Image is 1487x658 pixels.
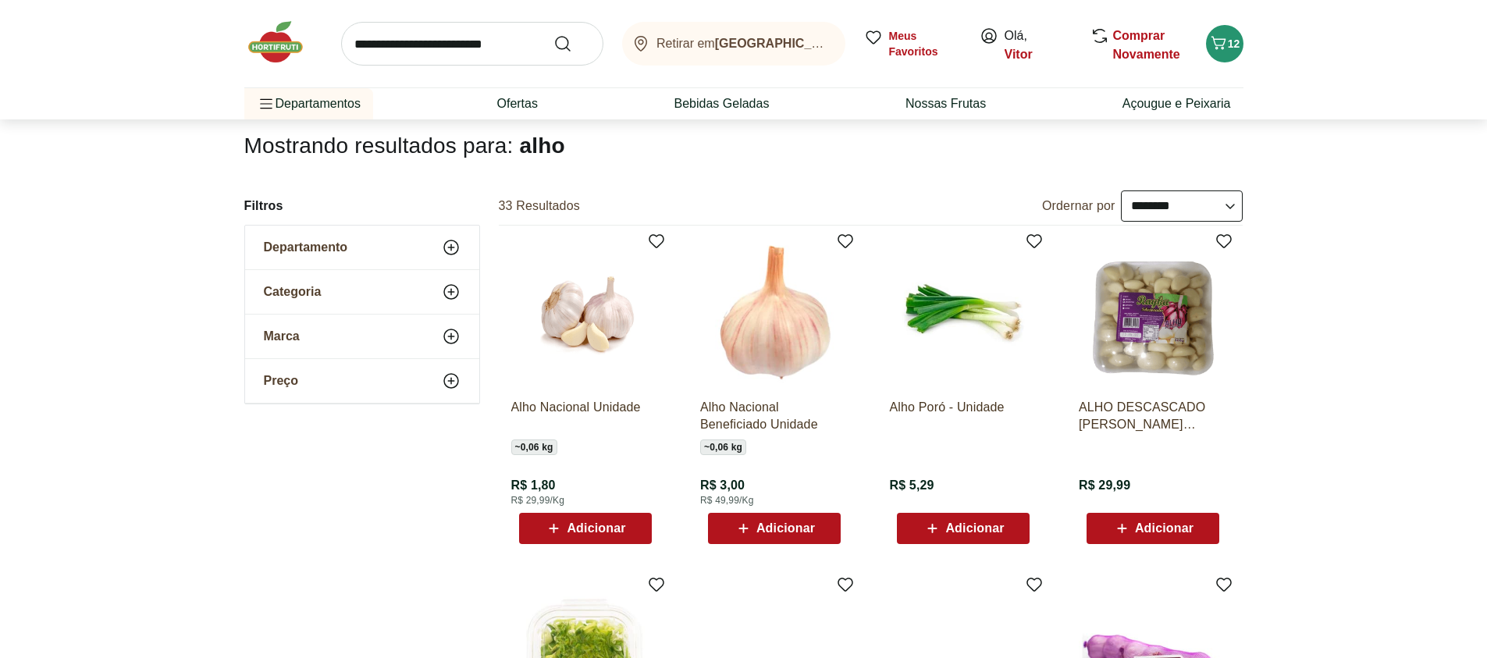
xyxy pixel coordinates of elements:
h2: 33 Resultados [499,197,580,215]
a: Ofertas [496,94,537,113]
button: Submit Search [553,34,591,53]
h2: Filtros [244,190,480,222]
span: R$ 1,80 [511,477,556,494]
span: Adicionar [1135,522,1194,535]
img: Alho Nacional Unidade [511,238,660,386]
button: Adicionar [1087,513,1219,544]
a: Vitor [1005,48,1033,61]
a: Meus Favoritos [864,28,961,59]
img: Alho Nacional Beneficiado Unidade [700,238,848,386]
a: Alho Nacional Unidade [511,399,660,433]
img: Hortifruti [244,19,322,66]
button: Departamento [245,226,479,269]
a: Bebidas Geladas [674,94,770,113]
span: Departamento [264,240,348,255]
span: R$ 5,29 [889,477,934,494]
img: ALHO DESCASCADO RAYKA SELECIONADO 300G [1079,238,1227,386]
span: ~ 0,06 kg [511,439,557,455]
a: Nossas Frutas [905,94,986,113]
span: ~ 0,06 kg [700,439,746,455]
a: Açougue e Peixaria [1122,94,1231,113]
button: Menu [257,85,276,123]
span: Olá, [1005,27,1074,64]
span: Adicionar [945,522,1004,535]
span: Adicionar [567,522,625,535]
span: Adicionar [756,522,815,535]
b: [GEOGRAPHIC_DATA]/[GEOGRAPHIC_DATA] [715,37,985,50]
span: R$ 3,00 [700,477,745,494]
button: Retirar em[GEOGRAPHIC_DATA]/[GEOGRAPHIC_DATA] [622,22,845,66]
button: Preço [245,359,479,403]
button: Adicionar [519,513,652,544]
span: Retirar em [656,37,829,51]
a: ALHO DESCASCADO [PERSON_NAME] SELECIONADO 300G [1079,399,1227,433]
span: Marca [264,329,300,344]
img: Alho Poró - Unidade [889,238,1037,386]
span: R$ 49,99/Kg [700,494,753,507]
button: Carrinho [1206,25,1243,62]
button: Categoria [245,270,479,314]
span: 12 [1228,37,1240,50]
a: Alho Nacional Beneficiado Unidade [700,399,848,433]
span: alho [519,133,564,158]
span: Preço [264,373,298,389]
a: Alho Poró - Unidade [889,399,1037,433]
button: Adicionar [897,513,1030,544]
a: Comprar Novamente [1113,29,1180,61]
input: search [341,22,603,66]
span: Departamentos [257,85,361,123]
h1: Mostrando resultados para: [244,133,1243,158]
span: Categoria [264,284,322,300]
button: Adicionar [708,513,841,544]
span: R$ 29,99 [1079,477,1130,494]
label: Ordernar por [1042,197,1115,215]
span: R$ 29,99/Kg [511,494,564,507]
span: Meus Favoritos [889,28,961,59]
button: Marca [245,315,479,358]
